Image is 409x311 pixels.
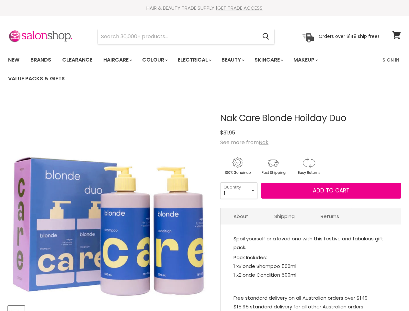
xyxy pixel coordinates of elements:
input: Search [98,29,257,44]
h1: Nak Care Blonde Hoilday Duo [220,113,401,123]
img: Nak Care Blonde Hoilday Duo [8,97,210,300]
span: Add to cart [313,187,349,194]
div: Nak Care Blonde Hoilday Duo image. Click or Scroll to Zoom. [8,97,210,300]
ul: Main menu [3,51,379,88]
img: returns.gif [291,156,326,176]
img: shipping.gif [256,156,290,176]
p: Orders over $149 ship free! [319,33,379,39]
img: genuine.gif [220,156,255,176]
a: Returns [308,208,352,224]
a: Nak [259,139,268,146]
span: Pack Includes: 1 x Blonde Shampoo 500ml 1 x Blonde Condition 500ml [233,254,296,278]
span: Spoil yourself or a loved one with this festive and fabulous gift pack. [233,235,383,251]
a: Brands [26,53,56,67]
button: Search [257,29,274,44]
a: Shipping [261,208,308,224]
a: Makeup [289,53,322,67]
span: $31.95 [220,129,235,136]
a: Clearance [57,53,97,67]
a: Value Packs & Gifts [3,72,70,86]
a: Haircare [98,53,136,67]
a: New [3,53,24,67]
a: Colour [137,53,172,67]
select: Quantity [220,182,257,199]
span: See more from [220,139,268,146]
a: Beauty [217,53,248,67]
button: Add to cart [261,183,401,199]
a: Electrical [173,53,215,67]
a: About [221,208,261,224]
a: Skincare [250,53,287,67]
a: GET TRADE ACCESS [217,5,263,11]
a: Sign In [379,53,403,67]
form: Product [97,29,275,44]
